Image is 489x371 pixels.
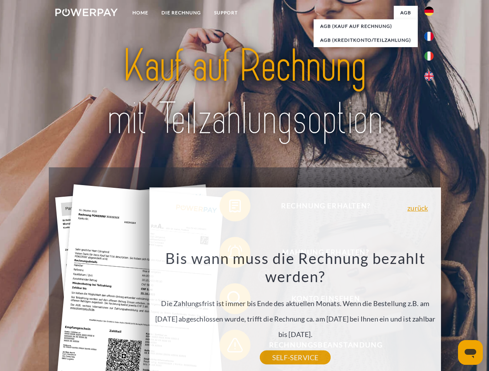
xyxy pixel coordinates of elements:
[55,9,118,16] img: logo-powerpay-white.svg
[155,6,208,20] a: DIE RECHNUNG
[74,37,415,148] img: title-powerpay_de.svg
[260,351,331,364] a: SELF-SERVICE
[394,6,418,20] a: agb
[458,340,483,365] iframe: Schaltfläche zum Öffnen des Messaging-Fensters
[424,7,434,16] img: de
[154,249,437,286] h3: Bis wann muss die Rechnung bezahlt werden?
[208,6,244,20] a: SUPPORT
[424,51,434,61] img: it
[154,249,437,357] div: Die Zahlungsfrist ist immer bis Ende des aktuellen Monats. Wenn die Bestellung z.B. am [DATE] abg...
[407,204,428,211] a: zurück
[126,6,155,20] a: Home
[314,19,418,33] a: AGB (Kauf auf Rechnung)
[314,33,418,47] a: AGB (Kreditkonto/Teilzahlung)
[424,71,434,81] img: en
[424,32,434,41] img: fr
